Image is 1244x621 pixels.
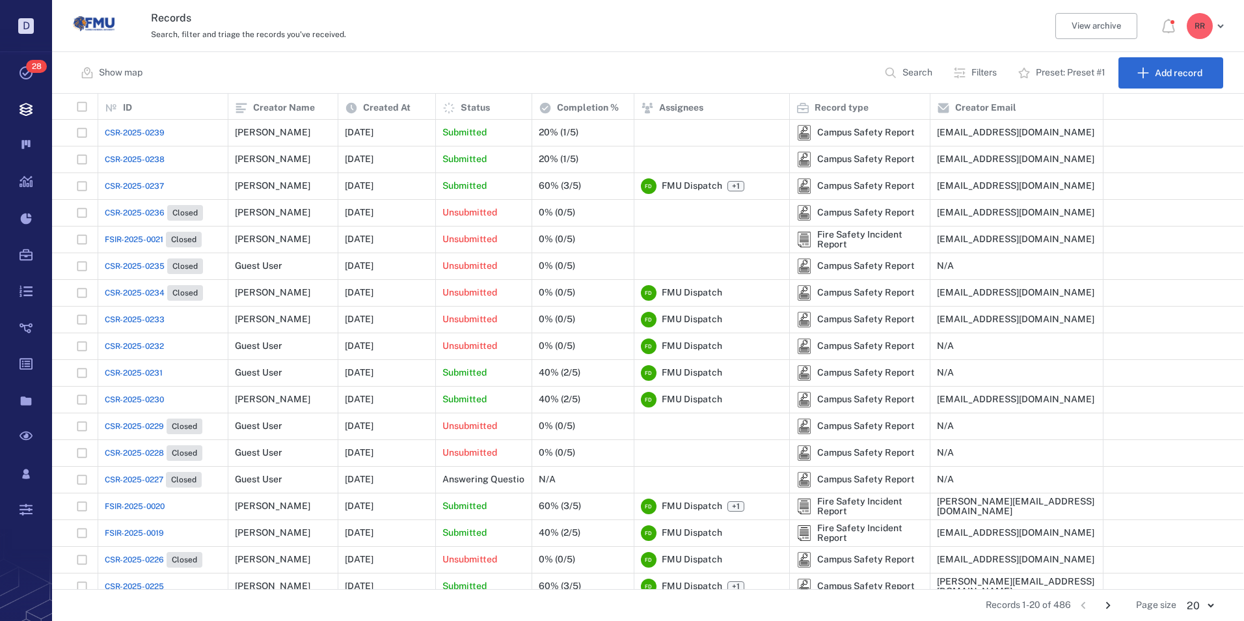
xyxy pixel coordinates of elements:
div: Campus Safety Report [817,448,915,458]
span: CSR-2025-0239 [105,127,165,139]
div: [PERSON_NAME][EMAIL_ADDRESS][DOMAIN_NAME] [937,497,1096,517]
div: Campus Safety Report [796,552,812,568]
div: F D [641,525,656,541]
p: Submitted [442,393,487,406]
div: Campus Safety Report [817,314,915,324]
span: +1 [729,181,742,192]
img: icon Campus Safety Report [796,472,812,488]
div: Campus Safety Report [796,365,812,381]
div: 0% (0/5) [539,448,575,458]
div: Campus Safety Report [796,392,812,407]
span: +1 [727,581,744,592]
p: Unsubmitted [442,340,497,353]
nav: pagination navigation [1071,595,1120,616]
div: Guest User [235,475,282,484]
span: CSR-2025-0234 [105,287,165,299]
div: Campus Safety Report [817,154,915,164]
div: [EMAIL_ADDRESS][DOMAIN_NAME] [937,314,1094,324]
button: View archive [1055,13,1137,39]
div: Campus Safety Report [817,421,915,431]
div: 0% (0/5) [539,314,575,324]
div: Campus Safety Report [796,205,812,221]
div: N/A [937,475,954,484]
img: icon Campus Safety Report [796,365,812,381]
p: Unsubmitted [442,233,497,246]
img: icon Campus Safety Report [796,312,812,327]
div: [PERSON_NAME] [235,581,310,591]
div: [EMAIL_ADDRESS][DOMAIN_NAME] [937,394,1094,404]
div: [EMAIL_ADDRESS][DOMAIN_NAME] [937,208,1094,217]
div: N/A [539,475,556,484]
p: Submitted [442,500,487,513]
p: Submitted [442,527,487,540]
p: D [18,18,34,34]
p: Unsubmitted [442,553,497,566]
div: Campus Safety Report [817,181,915,191]
span: FMU Dispatch [662,366,722,379]
div: Campus Safety Report [817,208,915,217]
p: [DATE] [345,393,373,406]
img: icon Fire Safety Incident Report [796,499,812,514]
div: [EMAIL_ADDRESS][DOMAIN_NAME] [937,288,1094,297]
img: icon Campus Safety Report [796,552,812,568]
p: Show map [99,66,142,79]
div: F D [641,552,656,568]
span: FMU Dispatch [662,313,722,326]
div: Campus Safety Report [796,445,812,461]
div: 0% (0/5) [539,341,575,351]
span: CSR-2025-0229 [105,421,164,432]
div: 0% (0/5) [539,288,575,297]
div: Guest User [235,341,282,351]
span: +1 [729,501,742,512]
img: icon Campus Safety Report [796,338,812,354]
span: FMU Dispatch [662,553,722,566]
p: ID [123,102,132,115]
div: 40% (2/5) [539,368,580,378]
div: 0% (0/5) [539,208,575,217]
a: CSR-2025-0226Closed [105,552,202,568]
p: Unsubmitted [442,447,497,460]
div: Fire Safety Incident Report [817,523,923,544]
a: CSR-2025-0235Closed [105,258,203,274]
div: 0% (0/5) [539,261,575,271]
button: Go to next page [1098,595,1118,616]
div: N/A [937,368,954,378]
div: F D [641,579,656,594]
p: Unsubmitted [442,420,497,433]
div: 40% (2/5) [539,394,580,404]
div: Campus Safety Report [796,472,812,488]
a: FSIR-2025-0019 [105,527,164,539]
img: icon Campus Safety Report [796,152,812,167]
span: FMU Dispatch [662,393,722,406]
button: Preset: Preset #1 [1010,57,1116,89]
span: Page size [1136,599,1176,612]
div: N/A [937,448,954,458]
img: icon Campus Safety Report [796,392,812,407]
img: icon Campus Safety Report [796,205,812,221]
p: Creator Email [955,102,1016,115]
div: 20% (1/5) [539,128,578,137]
div: [PERSON_NAME] [235,288,310,297]
span: FMU Dispatch [662,580,722,593]
img: icon Campus Safety Report [796,419,812,434]
a: FSIR-2025-0020 [105,501,165,512]
span: Closed [169,234,199,245]
div: Campus Safety Report [796,178,812,194]
span: Closed [170,261,200,272]
div: Campus Safety Report [817,341,915,351]
div: [PERSON_NAME] [235,181,310,191]
img: icon Campus Safety Report [796,445,812,461]
div: Campus Safety Report [796,579,812,594]
span: CSR-2025-0235 [105,260,165,272]
p: [DATE] [345,500,373,513]
div: [PERSON_NAME] [235,555,310,564]
a: CSR-2025-0238 [105,154,165,165]
span: 28 [26,60,47,73]
span: Closed [169,555,200,566]
div: F D [641,499,656,514]
div: Guest User [235,448,282,458]
img: icon Campus Safety Report [796,285,812,301]
div: Fire Safety Incident Report [796,232,812,247]
div: Campus Safety Report [796,258,812,274]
